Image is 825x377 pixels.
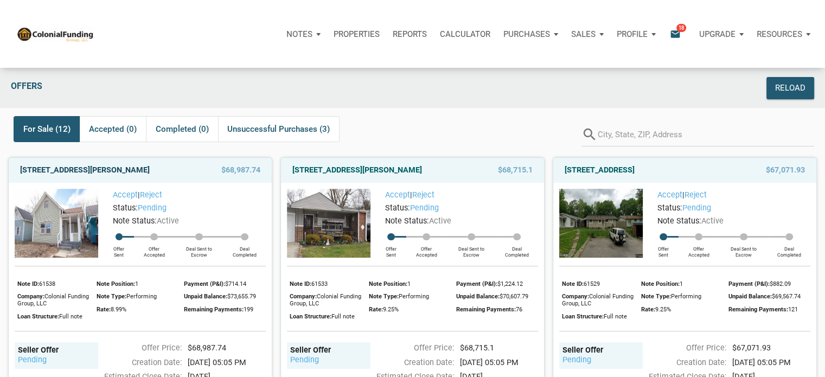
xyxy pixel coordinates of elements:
span: Active [157,216,179,226]
button: email18 [662,18,693,50]
a: Reject [412,190,434,200]
span: $68,715.1 [498,164,533,177]
p: Purchases [503,29,550,39]
span: $714.14 [225,280,246,287]
a: Accept [657,190,682,200]
span: 1 [407,280,411,287]
span: Note ID: [290,280,311,287]
span: Performing [671,293,701,300]
span: Note ID: [17,280,39,287]
button: Notes [280,18,327,50]
a: [STREET_ADDRESS][PERSON_NAME] [20,164,150,177]
span: pending [410,203,439,213]
span: Payment (P&I): [184,280,225,287]
span: Note Type: [97,293,126,300]
span: Rate: [641,306,655,313]
a: Profile [610,18,662,50]
span: Note Status: [113,216,157,226]
span: 1 [135,280,138,287]
p: Sales [571,29,596,39]
span: $1,224.12 [497,280,523,287]
span: Payment (P&I): [456,280,497,287]
div: Creation Date: [365,357,454,369]
p: Calculator [440,29,490,39]
div: Unsuccessful Purchases (3) [218,116,340,142]
span: Loan Structure: [562,313,604,320]
button: Resources [750,18,817,50]
span: Active [701,216,724,226]
img: NoteUnlimited [16,26,94,42]
span: Unpaid Balance: [728,293,772,300]
span: Remaining Payments: [184,306,244,313]
span: 1 [680,280,683,287]
div: Offer Sent [376,240,406,258]
div: Offer Accepted [134,240,174,258]
div: Deal Completed [769,240,810,258]
span: | [113,190,162,200]
span: Colonial Funding Group, LLC [290,293,361,307]
div: Creation Date: [637,357,726,369]
div: Offer Accepted [679,240,719,258]
span: Unsuccessful Purchases (3) [227,123,330,136]
div: Offer Accepted [406,240,446,258]
span: Rate: [369,306,383,313]
img: 571672 [287,189,370,258]
span: 9.25% [655,306,671,313]
span: Note Status: [657,216,701,226]
div: Deal Completed [496,240,538,258]
div: Offer Price: [93,342,182,354]
button: Purchases [497,18,565,50]
div: pending [18,355,95,366]
div: Creation Date: [93,357,182,369]
a: [STREET_ADDRESS][PERSON_NAME] [292,164,422,177]
div: Deal Sent to Escrow [446,240,496,258]
span: $70,607.79 [500,293,528,300]
span: | [657,190,707,200]
div: $68,715.1 [455,342,543,354]
span: $68,987.74 [221,164,260,177]
p: Upgrade [699,29,736,39]
span: Company: [17,293,44,300]
a: Reject [140,190,162,200]
div: Offer Sent [104,240,134,258]
div: Deal Sent to Escrow [174,240,223,258]
span: Performing [399,293,429,300]
p: Profile [617,29,648,39]
div: $67,071.93 [727,342,816,354]
div: Seller Offer [290,346,368,356]
p: Resources [757,29,802,39]
span: $882.09 [770,280,791,287]
span: Rate: [97,306,111,313]
div: For Sale (12) [14,116,80,142]
span: Company: [290,293,317,300]
a: [STREET_ADDRESS] [565,164,635,177]
span: Unpaid Balance: [456,293,500,300]
i: email [669,28,682,40]
span: Note ID: [562,280,584,287]
span: Active [429,216,451,226]
div: Offer Price: [365,342,454,354]
button: Upgrade [693,18,750,50]
button: Sales [565,18,610,50]
span: 8.99% [111,306,126,313]
a: Accept [113,190,138,200]
span: Note Position: [97,280,135,287]
span: 18 [676,23,686,32]
div: Accepted (0) [80,116,146,142]
span: $69,567.74 [772,293,801,300]
span: Full note [331,313,355,320]
div: Deal Sent to Escrow [719,240,768,258]
div: pending [290,355,368,366]
div: Seller Offer [18,346,95,356]
span: 61538 [39,280,55,287]
span: For Sale (12) [23,123,71,136]
div: [DATE] 05:05 PM [455,357,543,369]
div: Completed (0) [146,116,218,142]
div: Seller Offer [562,346,640,356]
i: search [581,122,598,146]
img: 571822 [559,189,643,258]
